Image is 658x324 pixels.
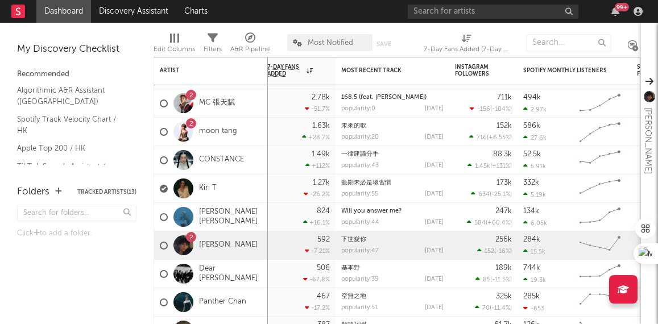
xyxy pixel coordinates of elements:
span: -16 % [496,248,510,255]
div: 5.19k [523,191,546,198]
input: Search for artists [408,5,578,19]
div: ( ) [475,276,512,283]
div: 7-Day Fans Added (7-Day Fans Added) [424,43,509,56]
div: +16.1 % [303,219,330,226]
span: +6.55 % [489,135,510,141]
a: 未來的歌 [341,123,366,129]
a: 藍剔未必是壞習慣 [341,180,391,186]
div: ( ) [471,190,512,198]
span: 7-Day Fans Added [267,64,304,77]
div: 27.6k [523,134,547,142]
div: -26.2 % [304,190,330,198]
div: popularity: 47 [341,248,379,254]
div: [DATE] [425,248,444,254]
div: [DATE] [425,163,444,169]
a: 168.5 (feat. [PERSON_NAME]) [341,94,427,101]
div: popularity: 43 [341,163,379,169]
div: ( ) [475,304,512,311]
div: 99 + [615,3,629,11]
div: 325k [496,293,512,300]
span: -11.4 % [491,305,510,311]
div: popularity: 20 [341,134,379,140]
svg: Chart title [574,203,626,231]
div: A&R Pipeline [230,43,270,56]
a: moon tang [199,127,237,136]
svg: Chart title [574,89,626,118]
div: [PERSON_NAME] [641,107,655,174]
a: [PERSON_NAME] [199,240,258,250]
div: -51.7 % [305,105,330,113]
div: Will you answer me? [341,208,444,214]
div: Spotify Monthly Listeners [523,67,609,74]
div: 189k [495,264,512,272]
span: 85 [483,277,490,283]
span: 584 [474,220,486,226]
div: [DATE] [425,106,444,112]
div: popularity: 44 [341,219,379,226]
svg: Chart title [574,118,626,146]
div: [DATE] [425,305,444,311]
a: Will you answer me? [341,208,402,214]
div: 空無之地 [341,293,444,300]
div: -653 [523,305,544,312]
div: ( ) [467,162,512,169]
input: Search... [526,34,611,51]
div: 173k [496,179,512,186]
div: A&R Pipeline [230,28,270,61]
div: 247k [495,207,512,215]
a: MC 張天賦 [199,98,235,108]
span: -156 [477,106,490,113]
div: 88.3k [493,151,512,158]
svg: Chart title [574,231,626,260]
div: [DATE] [425,134,444,140]
span: Most Notified [308,39,353,47]
div: 506 [317,264,330,272]
div: 168.5 (feat. Billy Choi) [341,94,444,101]
a: Dear [PERSON_NAME] [199,264,262,284]
div: Artist [160,67,245,74]
span: 152 [485,248,494,255]
span: +131 % [492,163,510,169]
svg: Chart title [574,288,626,317]
div: Filters [204,43,222,56]
div: 134k [523,207,539,215]
a: Algorithmic A&R Assistant ([GEOGRAPHIC_DATA]) [17,84,125,107]
a: 一律建議分手 [341,151,379,157]
div: 467 [317,293,330,300]
a: Kiri T [199,184,217,193]
div: 5.91k [523,163,546,170]
div: Edit Columns [154,28,195,61]
a: TikTok Sounds Assistant / [GEOGRAPHIC_DATA], [GEOGRAPHIC_DATA], [GEOGRAPHIC_DATA] [17,160,125,206]
div: 592 [317,236,330,243]
div: 19.3k [523,276,546,284]
div: 1.63k [312,122,330,130]
a: 空無之地 [341,293,366,300]
div: -17.2 % [305,304,330,311]
div: My Discovery Checklist [17,43,136,56]
div: Most Recent Track [341,67,427,74]
div: Edit Columns [154,43,195,56]
div: 824 [317,207,330,215]
a: Spotify Track Velocity Chart / HK [17,113,125,136]
div: 1.49k [312,151,330,158]
div: 494k [523,94,541,101]
div: ( ) [477,247,512,255]
div: [DATE] [425,191,444,197]
span: -25.1 % [491,192,510,198]
div: 7-Day Fans Added (7-Day Fans Added) [424,28,509,61]
a: CONSTANCE [199,155,244,165]
div: -67.8 % [303,276,330,283]
span: +60.4 % [487,220,510,226]
div: 285k [523,293,540,300]
div: Filters [204,28,222,61]
div: Recommended [17,68,136,81]
div: 基本野 [341,265,444,271]
span: 70 [482,305,490,311]
div: ( ) [467,219,512,226]
div: popularity: 0 [341,106,375,112]
div: ( ) [470,105,512,113]
svg: Chart title [574,260,626,288]
span: 716 [477,135,487,141]
div: -7.21 % [305,247,330,255]
a: 下世愛你 [341,236,366,243]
